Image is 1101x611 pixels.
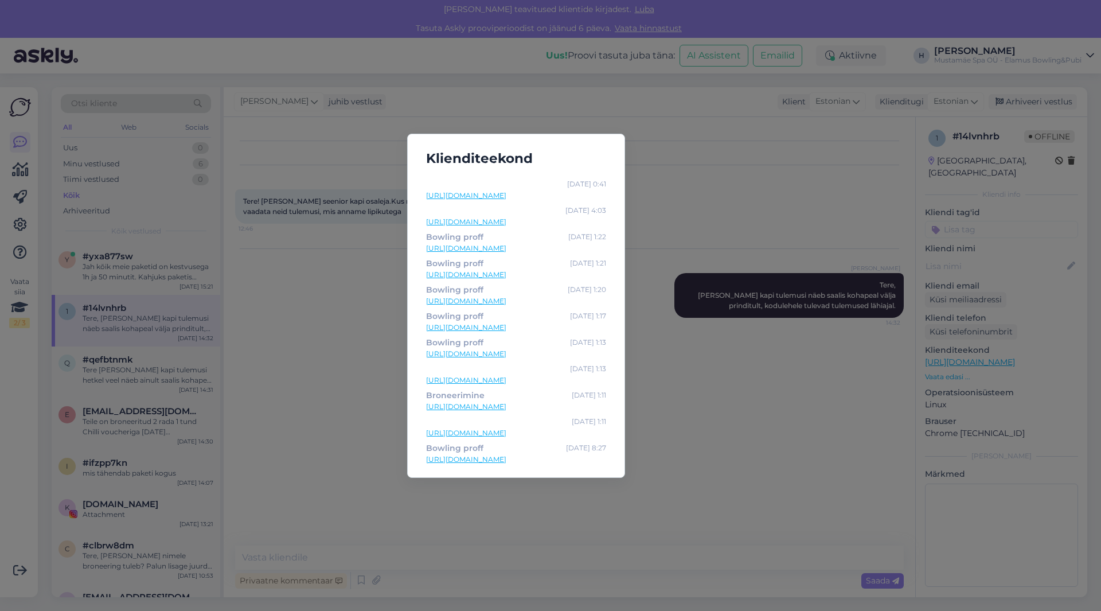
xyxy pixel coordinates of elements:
[426,243,606,254] a: [URL][DOMAIN_NAME]
[426,296,606,306] a: [URL][DOMAIN_NAME]
[565,204,606,217] div: [DATE] 4:03
[426,257,483,270] div: Bowling proff
[426,270,606,280] a: [URL][DOMAIN_NAME]
[426,217,606,227] a: [URL][DOMAIN_NAME]
[426,349,606,359] a: [URL][DOMAIN_NAME]
[417,148,615,169] h5: Klienditeekond
[426,190,606,201] a: [URL][DOMAIN_NAME]
[570,363,606,375] div: [DATE] 1:13
[426,389,485,402] div: Broneerimine
[426,283,483,296] div: Bowling proff
[426,428,606,438] a: [URL][DOMAIN_NAME]
[566,442,606,454] div: [DATE] 8:27
[570,257,606,270] div: [DATE] 1:21
[572,389,606,402] div: [DATE] 1:11
[426,231,483,243] div: Bowling proff
[426,310,483,322] div: Bowling proff
[426,454,606,465] a: [URL][DOMAIN_NAME]
[572,415,606,428] div: [DATE] 1:11
[567,178,606,190] div: [DATE] 0:41
[426,336,483,349] div: Bowling proff
[426,442,483,454] div: Bowling proff
[568,283,606,296] div: [DATE] 1:20
[570,310,606,322] div: [DATE] 1:17
[426,322,606,333] a: [URL][DOMAIN_NAME]
[426,375,606,386] a: [URL][DOMAIN_NAME]
[568,231,606,243] div: [DATE] 1:22
[426,402,606,412] a: [URL][DOMAIN_NAME]
[570,336,606,349] div: [DATE] 1:13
